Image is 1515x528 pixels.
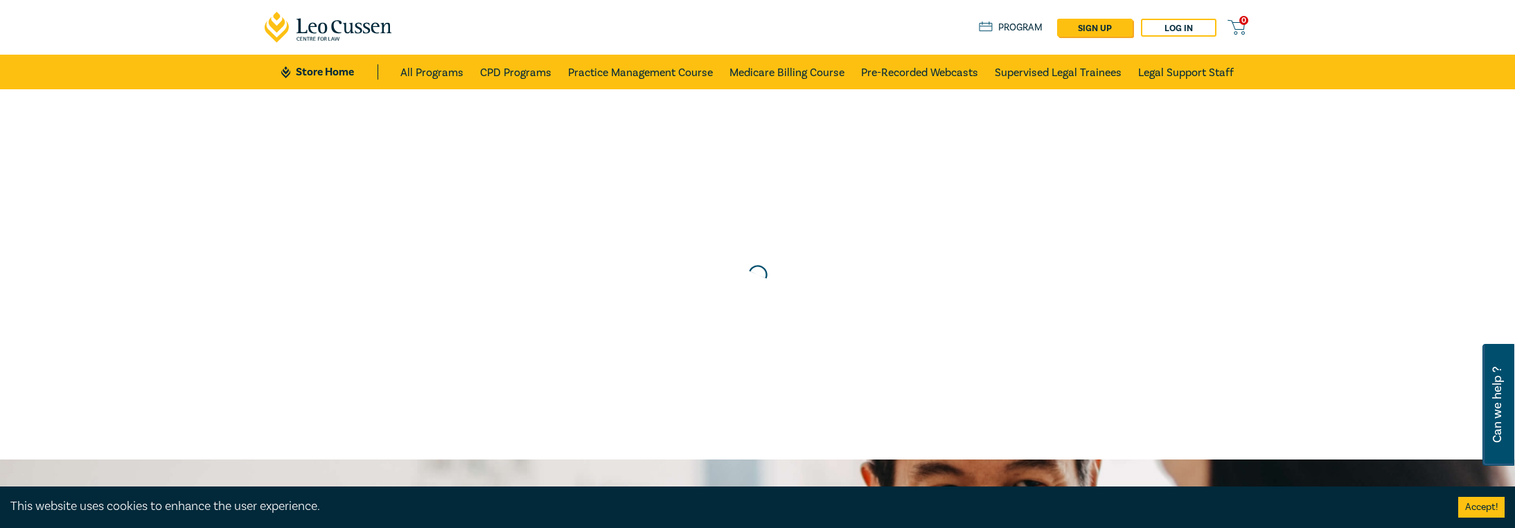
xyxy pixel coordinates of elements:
[729,55,844,89] a: Medicare Billing Course
[1458,497,1505,518] button: Accept cookies
[281,64,378,80] a: Store Home
[1239,16,1248,25] span: 0
[568,55,713,89] a: Practice Management Course
[861,55,978,89] a: Pre-Recorded Webcasts
[1057,19,1133,37] a: sign up
[480,55,551,89] a: CPD Programs
[1491,352,1504,457] span: Can we help ?
[10,498,1437,516] div: This website uses cookies to enhance the user experience.
[1141,19,1216,37] a: Log in
[995,55,1122,89] a: Supervised Legal Trainees
[979,20,1043,35] a: Program
[1138,55,1234,89] a: Legal Support Staff
[400,55,463,89] a: All Programs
